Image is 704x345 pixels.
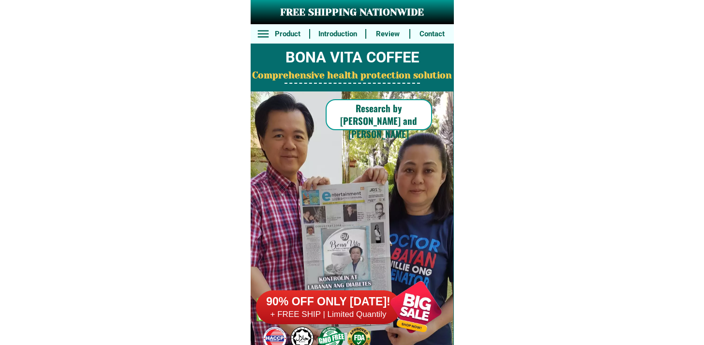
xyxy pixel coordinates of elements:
h6: + FREE SHIP | Limited Quantily [256,309,401,320]
h3: FREE SHIPPING NATIONWIDE [251,5,454,20]
h6: 90% OFF ONLY [DATE]! [256,295,401,309]
h6: Research by [PERSON_NAME] and [PERSON_NAME] [326,102,432,140]
h6: Introduction [315,29,360,40]
h2: Comprehensive health protection solution [251,69,454,83]
h2: BONA VITA COFFEE [251,46,454,69]
h6: Product [271,29,304,40]
h6: Contact [416,29,449,40]
h6: Review [372,29,404,40]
